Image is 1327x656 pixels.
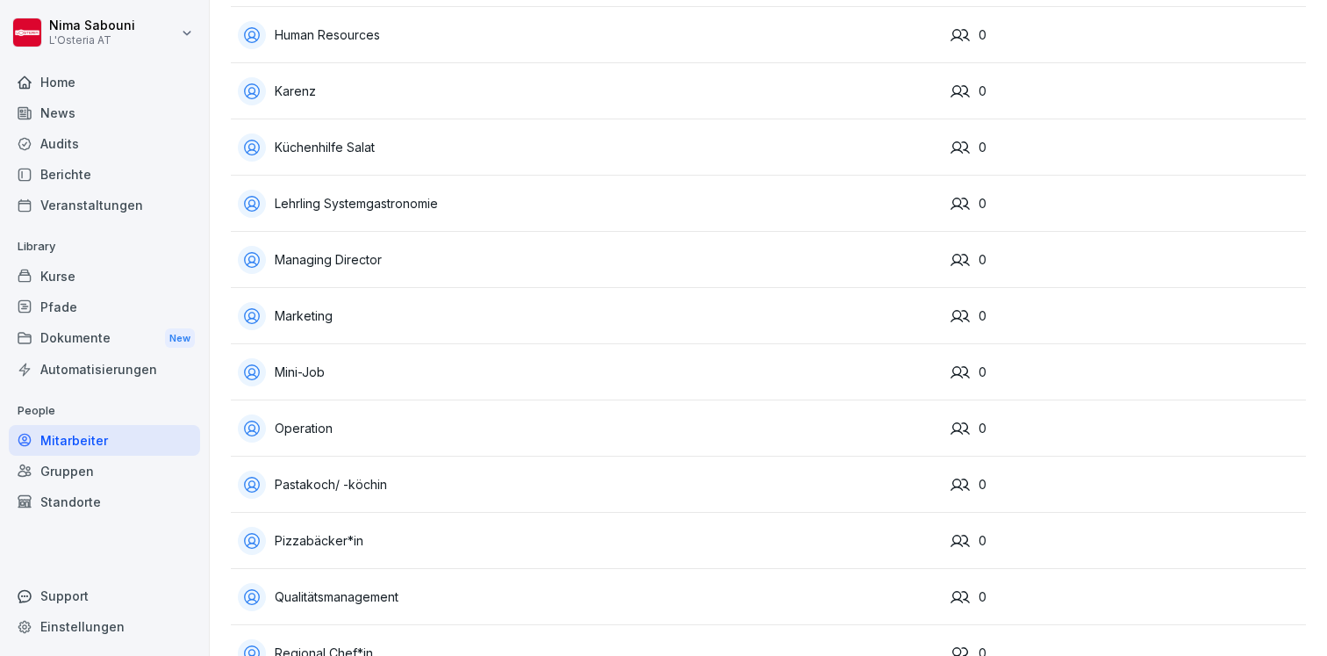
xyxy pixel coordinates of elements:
a: Standorte [9,487,200,517]
div: Support [9,580,200,611]
div: 0 [950,306,1299,326]
a: DokumenteNew [9,322,200,355]
div: Pizzabäcker*in [238,527,936,555]
a: Veranstaltungen [9,190,200,220]
div: Küchenhilfe Salat [238,133,936,162]
div: 0 [950,363,1299,382]
a: Berichte [9,159,200,190]
div: 0 [950,475,1299,494]
div: 0 [950,138,1299,157]
div: Qualitätsmanagement [238,583,936,611]
div: 0 [950,419,1299,438]
a: Home [9,67,200,97]
div: Mini-Job [238,358,936,386]
div: Managing Director [238,246,936,274]
div: Operation [238,415,936,443]
a: Einstellungen [9,611,200,642]
div: 0 [950,82,1299,101]
div: 0 [950,250,1299,270]
a: Audits [9,128,200,159]
a: Mitarbeiter [9,425,200,456]
p: Nima Sabouni [49,18,135,33]
div: Dokumente [9,322,200,355]
div: Human Resources [238,21,936,49]
a: Gruppen [9,456,200,487]
div: Lehrling Systemgastronomie [238,190,936,218]
a: Kurse [9,261,200,292]
p: People [9,397,200,425]
a: News [9,97,200,128]
p: Library [9,233,200,261]
a: Automatisierungen [9,354,200,385]
div: Karenz [238,77,936,105]
div: 0 [950,531,1299,551]
div: 0 [950,25,1299,45]
div: 0 [950,194,1299,213]
div: 0 [950,588,1299,607]
div: New [165,328,195,349]
div: Marketing [238,302,936,330]
p: L'Osteria AT [49,34,135,47]
div: Pastakoch/ -köchin [238,471,936,499]
a: Pfade [9,292,200,322]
